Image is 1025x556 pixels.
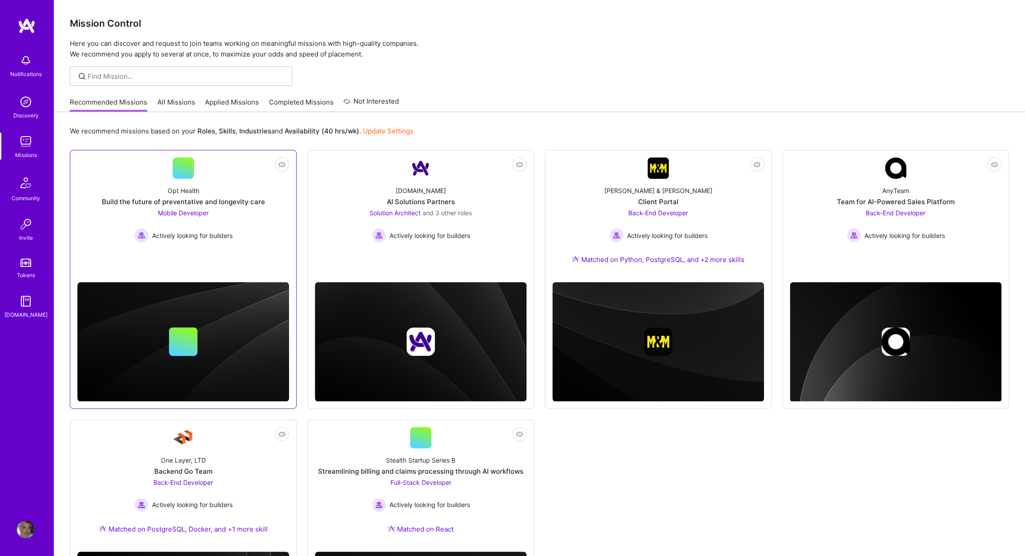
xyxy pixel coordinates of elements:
[516,161,523,168] i: icon EyeClosed
[77,427,289,544] a: Company LogoOne Layer, LTDBackend Go TeamBack-End Developer Actively looking for buildersActively...
[99,525,106,532] img: Ateam Purple Icon
[205,97,259,112] a: Applied Missions
[13,111,39,120] div: Discovery
[77,282,289,402] img: cover
[882,186,909,195] div: AnyTeam
[70,18,1009,29] h3: Mission Control
[17,52,35,69] img: bell
[390,231,470,240] span: Actively looking for builders
[753,161,760,168] i: icon EyeClosed
[372,228,386,242] img: Actively looking for builders
[315,282,527,402] img: cover
[387,197,455,206] div: AI Solutions Partners
[285,127,359,135] b: Availability (40 hrs/wk)
[572,255,579,262] img: Ateam Purple Icon
[70,126,414,136] p: We recommend missions based on your , , and .
[102,197,265,206] div: Build the future of preventative and longevity care
[396,186,446,195] div: [DOMAIN_NAME]
[20,258,31,267] img: tokens
[12,193,40,203] div: Community
[17,215,35,233] img: Invite
[70,38,1009,60] p: Here you can discover and request to join teams working on meaningful missions with high-quality ...
[864,231,945,240] span: Actively looking for builders
[604,186,712,195] div: [PERSON_NAME] & [PERSON_NAME]
[18,18,36,34] img: logo
[406,327,435,356] img: Company logo
[318,467,523,476] div: Streamlining billing and claims processing through AI workflows
[609,228,623,242] img: Actively looking for builders
[388,525,395,532] img: Ateam Purple Icon
[516,431,523,438] i: icon EyeClosed
[15,172,36,193] img: Community
[269,97,334,112] a: Completed Missions
[363,127,414,135] a: Update Settings
[422,209,472,217] span: and 3 other roles
[386,455,455,465] div: Stealth Startup Series B
[15,150,37,160] div: Missions
[17,133,35,150] img: teamwork
[390,500,470,509] span: Actively looking for builders
[991,161,998,168] i: icon EyeClosed
[99,524,268,534] div: Matched on PostgreSQL, Docker, and +1 more skill
[154,467,213,476] div: Backend Go Team
[572,255,744,264] div: Matched on Python, PostgreSQL, and +2 more skills
[647,157,669,179] img: Company Logo
[219,127,236,135] b: Skills
[88,72,285,81] input: Find Mission...
[152,231,233,240] span: Actively looking for builders
[644,327,672,356] img: Company logo
[343,96,399,112] a: Not Interested
[157,97,195,112] a: All Missions
[17,270,35,280] div: Tokens
[17,292,35,310] img: guide book
[77,71,87,81] i: icon SearchGrey
[158,209,209,217] span: Mobile Developer
[837,197,955,206] div: Team for AI-Powered Sales Platform
[278,161,285,168] i: icon EyeClosed
[70,97,147,112] a: Recommended Missions
[239,127,271,135] b: Industries
[881,327,910,356] img: Company logo
[885,157,906,179] img: Company Logo
[627,231,707,240] span: Actively looking for builders
[4,310,48,319] div: [DOMAIN_NAME]
[390,479,451,486] span: Full-Stack Developer
[173,427,194,448] img: Company Logo
[197,127,215,135] b: Roles
[152,500,233,509] span: Actively looking for builders
[638,197,679,206] div: Client Portal
[10,69,42,79] div: Notifications
[77,157,289,275] a: Opt HealthBuild the future of preventative and longevity careMobile Developer Actively looking fo...
[19,233,33,242] div: Invite
[790,157,1001,275] a: Company LogoAnyTeamTeam for AI-Powered Sales PlatformBack-End Developer Actively looking for buil...
[17,93,35,111] img: discovery
[17,520,35,538] img: User Avatar
[552,157,764,275] a: Company Logo[PERSON_NAME] & [PERSON_NAME]Client PortalBack-End Developer Actively looking for bui...
[315,427,527,544] a: Stealth Startup Series BStreamlining billing and claims processing through AI workflowsFull-Stack...
[153,479,213,486] span: Back-End Developer
[15,520,37,538] a: User Avatar
[278,431,285,438] i: icon EyeClosed
[628,209,688,217] span: Back-End Developer
[134,498,149,512] img: Actively looking for builders
[790,282,1001,402] img: cover
[866,209,925,217] span: Back-End Developer
[847,228,861,242] img: Actively looking for builders
[370,209,421,217] span: Solution Architect
[315,157,527,275] a: Company Logo[DOMAIN_NAME]AI Solutions PartnersSolution Architect and 3 other rolesActively lookin...
[552,282,764,402] img: cover
[161,455,206,465] div: One Layer, LTD
[388,524,454,534] div: Matched on React
[134,228,149,242] img: Actively looking for builders
[410,157,431,179] img: Company Logo
[168,186,199,195] div: Opt Health
[372,498,386,512] img: Actively looking for builders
